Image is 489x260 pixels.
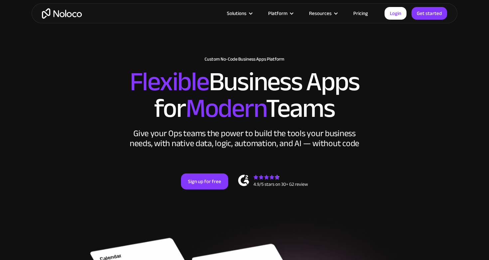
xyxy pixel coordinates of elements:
h1: Custom No-Code Business Apps Platform [38,57,451,62]
div: Resources [301,9,345,18]
span: Modern [186,84,266,133]
a: Sign up for free [181,173,228,189]
div: Platform [260,9,301,18]
div: Resources [309,9,332,18]
a: home [42,8,82,19]
div: Solutions [219,9,260,18]
a: Get started [411,7,447,20]
h2: Business Apps for Teams [38,69,451,122]
span: Flexible [130,57,209,107]
a: Pricing [345,9,376,18]
a: Login [385,7,407,20]
div: Platform [268,9,287,18]
div: Give your Ops teams the power to build the tools your business needs, with native data, logic, au... [128,129,361,148]
div: Solutions [227,9,246,18]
